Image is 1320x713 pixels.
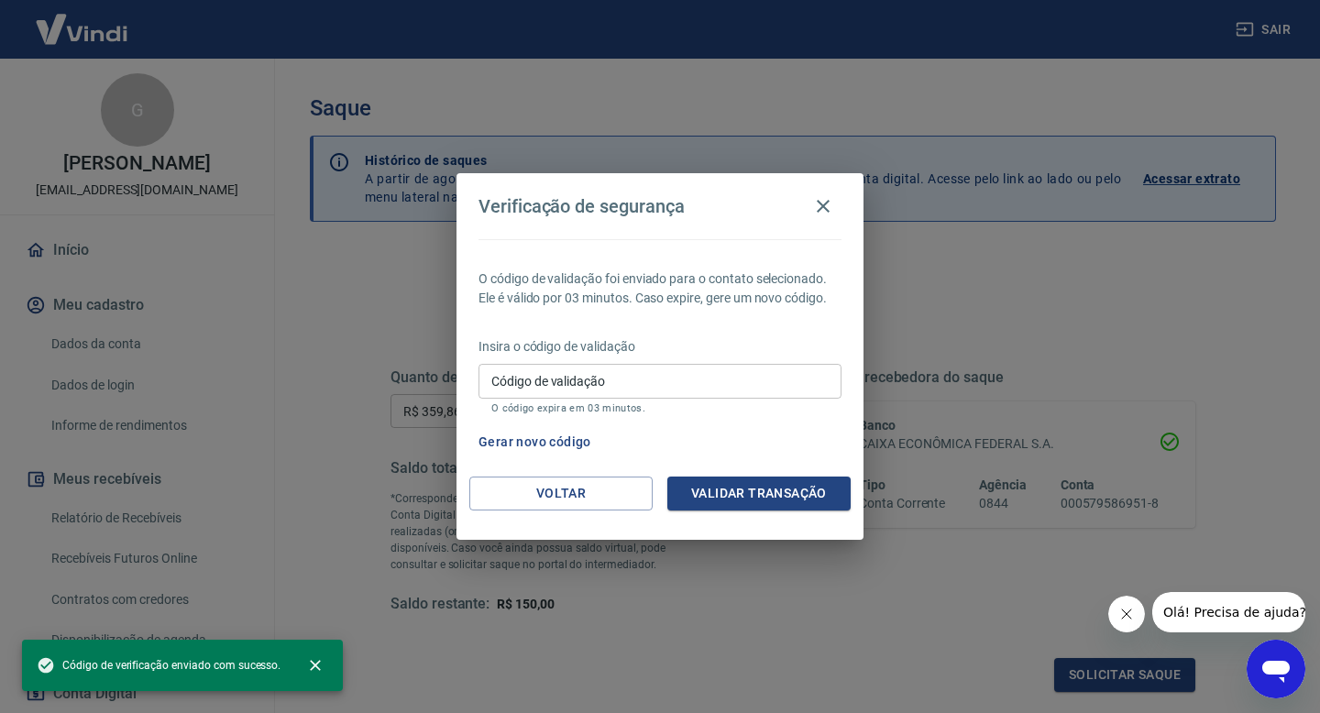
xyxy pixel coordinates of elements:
iframe: Fechar mensagem [1108,596,1145,632]
button: Voltar [469,477,653,510]
iframe: Botão para abrir a janela de mensagens [1247,640,1305,698]
p: Insira o código de validação [478,337,841,356]
p: O código expira em 03 minutos. [491,402,829,414]
button: close [295,645,335,686]
p: O código de validação foi enviado para o contato selecionado. Ele é válido por 03 minutos. Caso e... [478,269,841,308]
h4: Verificação de segurança [478,195,685,217]
button: Gerar novo código [471,425,599,459]
span: Código de verificação enviado com sucesso. [37,656,280,675]
iframe: Mensagem da empresa [1152,592,1305,632]
span: Olá! Precisa de ajuda? [11,13,154,27]
button: Validar transação [667,477,851,510]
